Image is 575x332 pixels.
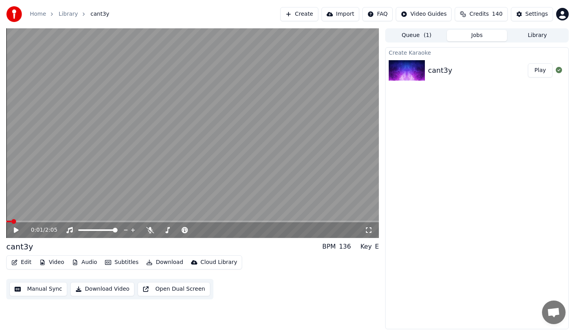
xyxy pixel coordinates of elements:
div: 136 [339,242,351,251]
div: cant3y [428,65,452,76]
button: Queue [386,30,447,41]
button: Video [36,257,67,268]
button: Import [321,7,359,21]
button: Manual Sync [9,282,67,296]
div: Create Karaoke [386,48,568,57]
button: Video Guides [396,7,452,21]
div: E [375,242,379,251]
button: Library [507,30,568,41]
button: FAQ [362,7,393,21]
span: cant3y [90,10,109,18]
div: cant3y [6,241,33,252]
button: Download [143,257,186,268]
span: ( 1 ) [424,31,432,39]
button: Audio [69,257,100,268]
button: Settings [511,7,553,21]
div: Cloud Library [200,258,237,266]
button: Play [528,63,553,77]
button: Subtitles [102,257,141,268]
button: Create [280,7,318,21]
button: Download Video [70,282,134,296]
div: פתח צ'אט [542,301,566,324]
nav: breadcrumb [30,10,109,18]
div: Settings [525,10,548,18]
span: 2:05 [45,226,57,234]
div: Key [360,242,372,251]
span: 0:01 [31,226,43,234]
div: / [31,226,50,234]
img: youka [6,6,22,22]
button: Edit [8,257,35,268]
span: Credits [469,10,489,18]
button: Jobs [447,30,507,41]
button: Open Dual Screen [138,282,210,296]
div: BPM [322,242,336,251]
button: Credits140 [455,7,507,21]
a: Home [30,10,46,18]
span: 140 [492,10,503,18]
a: Library [59,10,78,18]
